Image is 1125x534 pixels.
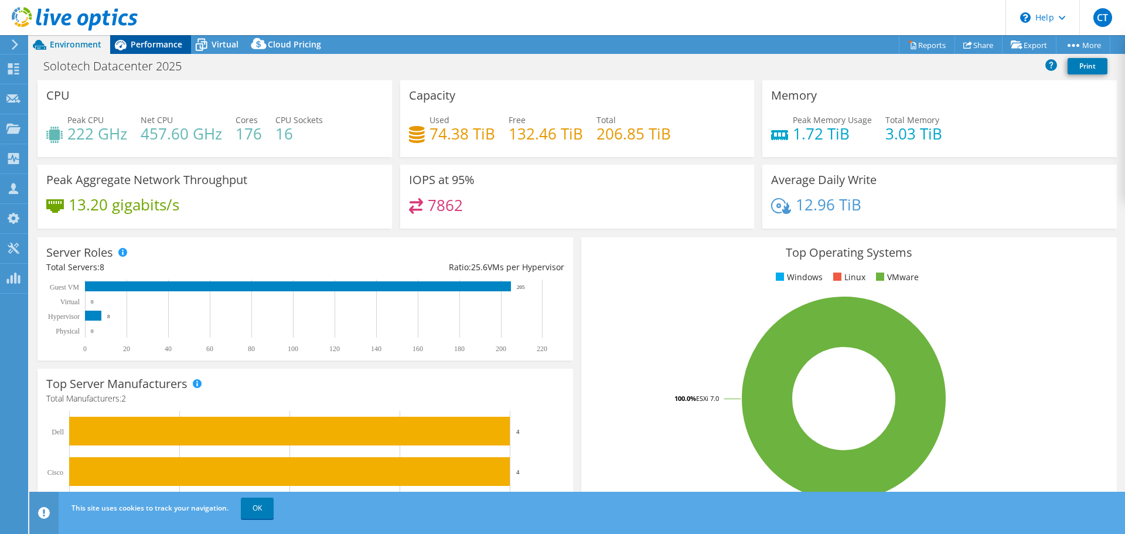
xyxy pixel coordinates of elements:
[212,39,238,50] span: Virtual
[83,345,87,353] text: 0
[91,299,94,305] text: 0
[517,284,525,290] text: 205
[596,127,671,140] h4: 206.85 TiB
[123,345,130,353] text: 20
[50,39,101,50] span: Environment
[67,114,104,125] span: Peak CPU
[793,114,872,125] span: Peak Memory Usage
[48,312,80,321] text: Hypervisor
[56,327,80,335] text: Physical
[516,428,520,435] text: 4
[69,198,179,211] h4: 13.20 gigabits/s
[50,283,79,291] text: Guest VM
[236,114,258,125] span: Cores
[454,345,465,353] text: 180
[165,345,172,353] text: 40
[248,345,255,353] text: 80
[428,199,463,212] h4: 7862
[60,298,80,306] text: Virtual
[67,127,127,140] h4: 222 GHz
[1056,36,1110,54] a: More
[429,114,449,125] span: Used
[100,261,104,273] span: 8
[793,127,872,140] h4: 1.72 TiB
[46,377,187,390] h3: Top Server Manufacturers
[46,392,564,405] h4: Total Manufacturers:
[873,271,919,284] li: VMware
[771,89,817,102] h3: Memory
[47,468,63,477] text: Cisco
[329,345,340,353] text: 120
[305,261,564,274] div: Ratio: VMs per Hypervisor
[674,394,696,403] tspan: 100.0%
[52,428,64,436] text: Dell
[241,498,274,519] a: OK
[509,114,526,125] span: Free
[131,39,182,50] span: Performance
[496,345,506,353] text: 200
[830,271,865,284] li: Linux
[409,89,455,102] h3: Capacity
[46,89,70,102] h3: CPU
[537,345,547,353] text: 220
[696,394,719,403] tspan: ESXi 7.0
[409,174,475,186] h3: IOPS at 95%
[885,114,939,125] span: Total Memory
[1068,58,1107,74] a: Print
[471,261,487,273] span: 25.6
[1093,8,1112,27] span: CT
[1002,36,1056,54] a: Export
[275,114,323,125] span: CPU Sockets
[773,271,823,284] li: Windows
[596,114,616,125] span: Total
[121,393,126,404] span: 2
[91,328,94,334] text: 0
[771,174,877,186] h3: Average Daily Write
[429,127,495,140] h4: 74.38 TiB
[899,36,955,54] a: Reports
[46,174,247,186] h3: Peak Aggregate Network Throughput
[516,468,520,475] text: 4
[107,314,110,319] text: 8
[46,246,113,259] h3: Server Roles
[141,127,222,140] h4: 457.60 GHz
[275,127,323,140] h4: 16
[590,246,1108,259] h3: Top Operating Systems
[371,345,381,353] text: 140
[71,503,229,513] span: This site uses cookies to track your navigation.
[236,127,262,140] h4: 176
[206,345,213,353] text: 60
[268,39,321,50] span: Cloud Pricing
[1020,12,1031,23] svg: \n
[885,127,942,140] h4: 3.03 TiB
[46,261,305,274] div: Total Servers:
[141,114,173,125] span: Net CPU
[796,198,861,211] h4: 12.96 TiB
[412,345,423,353] text: 160
[38,60,200,73] h1: Solotech Datacenter 2025
[509,127,583,140] h4: 132.46 TiB
[954,36,1003,54] a: Share
[288,345,298,353] text: 100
